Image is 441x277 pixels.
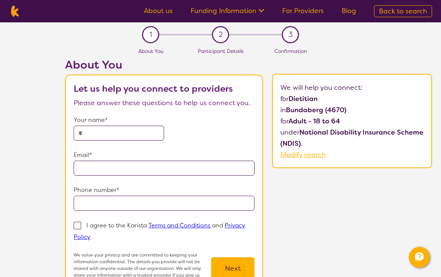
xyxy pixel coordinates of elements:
[148,221,210,229] a: Terms and Conditions
[280,116,424,127] p: for
[9,6,21,17] img: Karista logo
[409,247,430,268] button: Channel Menu
[374,5,432,17] a: Back to search
[289,94,318,103] b: Dietitian
[74,83,233,95] b: Let us help you connect to providers
[74,221,245,241] p: I agree to the Karista and
[74,97,255,108] p: Please answer these questions to help us connect you.
[342,6,356,15] a: Blog
[280,104,424,116] p: in
[289,117,340,126] b: Adult - 18 to 64
[280,93,424,104] p: for
[280,82,424,93] p: We will help you connect:
[280,127,424,149] p: under .
[138,48,163,54] span: About You
[274,48,307,54] span: Confirmation
[74,149,255,161] p: Email*
[74,185,255,196] p: Phone number*
[282,6,324,15] a: For Providers
[379,7,427,16] span: Back to search
[191,6,264,15] a: Funding Information
[289,29,293,40] span: 3
[65,58,263,72] h2: About You
[74,114,255,126] p: Your name*
[219,29,223,40] span: 2
[198,48,244,54] span: Participant Details
[280,128,423,148] b: National Disability Insurance Scheme (NDIS)
[144,6,173,15] a: About us
[286,106,346,114] b: Bundaberg (4670)
[149,29,152,40] span: 1
[280,150,326,159] a: Modify search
